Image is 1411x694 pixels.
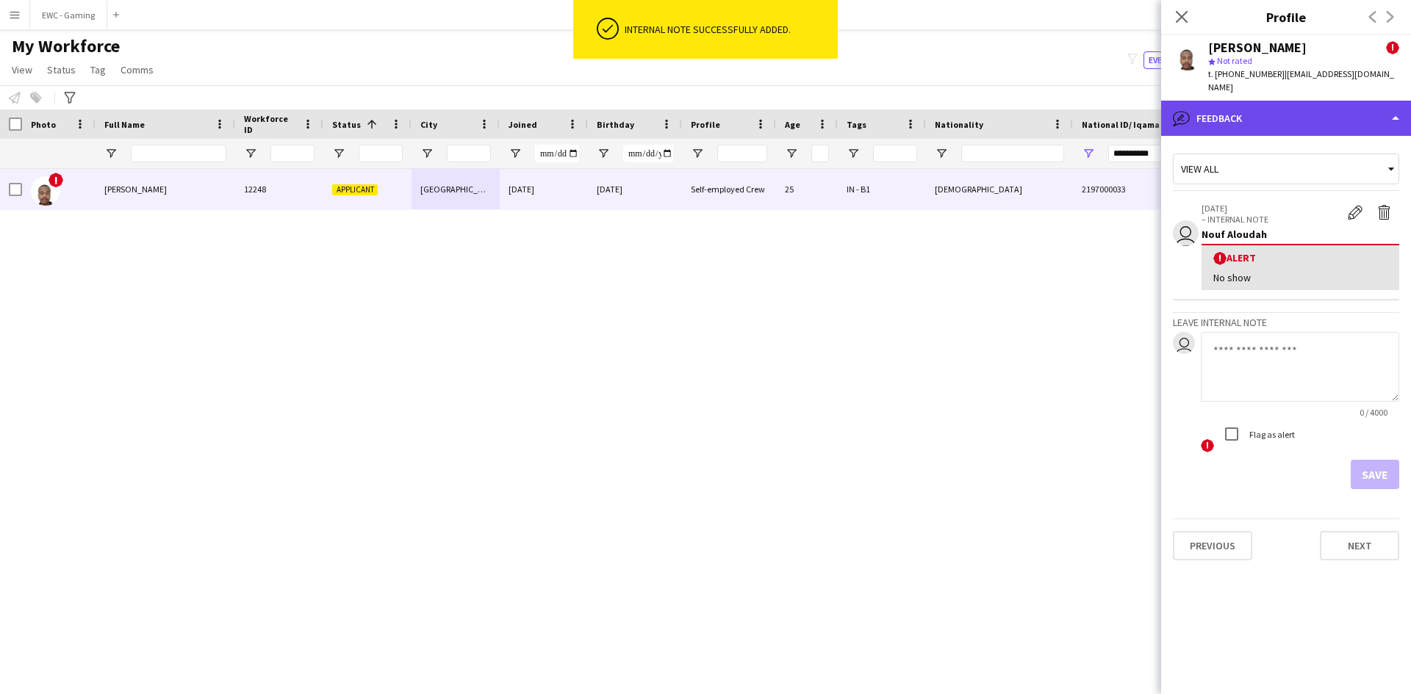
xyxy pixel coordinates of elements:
[847,147,860,160] button: Open Filter Menu
[1213,271,1387,284] div: No show
[412,169,500,209] div: [GEOGRAPHIC_DATA]
[244,147,257,160] button: Open Filter Menu
[623,145,673,162] input: Birthday Filter Input
[1201,439,1214,452] span: !
[1082,147,1095,160] button: Open Filter Menu
[332,184,378,195] span: Applicant
[1217,55,1252,66] span: Not rated
[104,147,118,160] button: Open Filter Menu
[1202,214,1340,225] p: – INTERNAL NOTE
[926,169,1073,209] div: [DEMOGRAPHIC_DATA]
[838,169,926,209] div: IN - B1
[1348,407,1399,418] span: 0 / 4000
[1320,531,1399,560] button: Next
[961,145,1064,162] input: Nationality Filter Input
[30,1,107,29] button: EWC - Gaming
[90,63,106,76] span: Tag
[691,119,720,130] span: Profile
[49,173,63,187] span: !
[776,169,838,209] div: 25
[104,119,145,130] span: Full Name
[935,119,983,130] span: Nationality
[12,35,120,57] span: My Workforce
[785,119,800,130] span: Age
[1082,184,1126,195] span: 2197000033
[535,145,579,162] input: Joined Filter Input
[1246,429,1295,440] label: Flag as alert
[359,145,403,162] input: Status Filter Input
[873,145,917,162] input: Tags Filter Input
[1213,252,1227,265] span: !
[1161,101,1411,136] div: Feedback
[235,169,323,209] div: 12248
[1208,68,1285,79] span: t. [PHONE_NUMBER]
[691,147,704,160] button: Open Filter Menu
[1143,51,1217,69] button: Everyone8,174
[420,119,437,130] span: City
[597,147,610,160] button: Open Filter Menu
[1161,7,1411,26] h3: Profile
[1108,145,1211,162] input: National ID/ Iqama number Filter Input
[597,119,634,130] span: Birthday
[115,60,159,79] a: Comms
[1386,41,1399,54] span: !
[1208,68,1394,93] span: | [EMAIL_ADDRESS][DOMAIN_NAME]
[1082,119,1193,130] span: National ID/ Iqama number
[811,145,829,162] input: Age Filter Input
[1202,203,1340,214] p: [DATE]
[6,60,38,79] a: View
[12,63,32,76] span: View
[1202,228,1399,241] div: Nouf Aloudah
[121,63,154,76] span: Comms
[500,169,588,209] div: [DATE]
[847,119,866,130] span: Tags
[447,145,491,162] input: City Filter Input
[420,147,434,160] button: Open Filter Menu
[935,147,948,160] button: Open Filter Menu
[47,63,76,76] span: Status
[717,145,767,162] input: Profile Filter Input
[104,184,167,195] span: [PERSON_NAME]
[244,113,297,135] span: Workforce ID
[1208,41,1307,54] div: [PERSON_NAME]
[1173,531,1252,560] button: Previous
[31,176,60,206] img: Abdulrahman Nasr
[588,169,682,209] div: [DATE]
[61,89,79,106] app-action-btn: Advanced filters
[625,23,832,36] div: Internal note successfully added.
[682,169,776,209] div: Self-employed Crew
[270,145,315,162] input: Workforce ID Filter Input
[509,119,537,130] span: Joined
[332,119,361,130] span: Status
[85,60,112,79] a: Tag
[31,119,56,130] span: Photo
[41,60,82,79] a: Status
[1173,316,1399,329] h3: Leave internal note
[785,147,798,160] button: Open Filter Menu
[1213,251,1387,265] div: Alert
[509,147,522,160] button: Open Filter Menu
[131,145,226,162] input: Full Name Filter Input
[332,147,345,160] button: Open Filter Menu
[1181,162,1218,176] span: View all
